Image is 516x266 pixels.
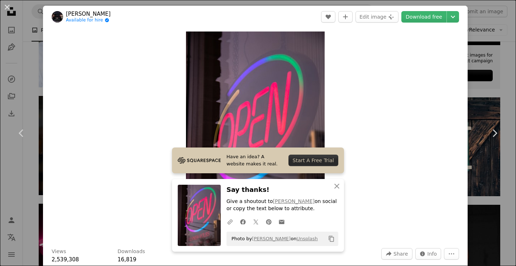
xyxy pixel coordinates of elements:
button: Like [321,11,335,23]
span: Info [427,248,437,259]
span: Share [393,248,408,259]
button: Stats about this image [415,248,441,260]
button: Copy to clipboard [325,233,338,245]
a: Unsplash [296,236,317,241]
a: [PERSON_NAME] [66,10,111,18]
a: Share on Pinterest [262,214,275,229]
a: [PERSON_NAME] [273,198,315,204]
h3: Downloads [118,248,145,255]
a: Download free [401,11,446,23]
img: purple and white love neon light signage [186,32,325,240]
span: Have an idea? A website makes it real. [226,153,283,168]
button: Zoom in on this image [186,32,325,240]
img: file-1705255347840-230a6ab5bca9image [178,155,221,166]
button: Share this image [381,248,412,260]
a: Share over email [275,214,288,229]
p: Give a shoutout to on social or copy the text below to attribute. [226,198,338,212]
div: Start A Free Trial [288,155,338,166]
a: Next [473,99,516,168]
img: Go to Stephen Picilaidis's profile [52,11,63,23]
button: Add to Collection [338,11,353,23]
span: Photo by on [228,233,318,245]
button: Choose download size [447,11,459,23]
button: More Actions [444,248,459,260]
h3: Say thanks! [226,185,338,195]
span: 16,819 [118,256,137,263]
h3: Views [52,248,66,255]
span: 2,539,308 [52,256,79,263]
a: Share on Facebook [236,214,249,229]
a: Have an idea? A website makes it real.Start A Free Trial [172,147,344,173]
a: Available for hire [66,18,111,23]
button: Edit image [355,11,398,23]
a: Share on Twitter [249,214,262,229]
a: [PERSON_NAME] [252,236,291,241]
